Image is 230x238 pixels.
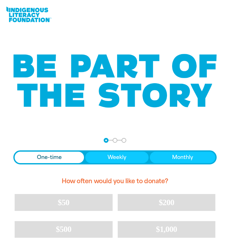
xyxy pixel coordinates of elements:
[108,154,126,161] span: Weekly
[8,42,222,120] img: Be part of the story
[118,221,216,238] button: $1,000
[15,221,113,238] button: $500
[58,198,69,207] span: $50
[150,152,215,163] button: Monthly
[37,154,62,161] span: One-time
[118,194,216,211] button: $200
[56,225,71,234] span: $500
[104,138,108,143] button: Navigate to step 1 of 3 to enter your donation amount
[13,172,217,191] h2: How often would you like to donate?
[13,150,217,164] div: Donation frequency
[15,152,84,163] button: One-time
[172,154,193,161] span: Monthly
[122,138,126,143] button: Navigate to step 3 of 3 to enter your payment details
[85,152,149,163] button: Weekly
[113,138,117,143] button: Navigate to step 2 of 3 to enter your details
[15,194,113,211] button: $50
[159,198,174,207] span: $200
[156,225,177,234] span: $1,000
